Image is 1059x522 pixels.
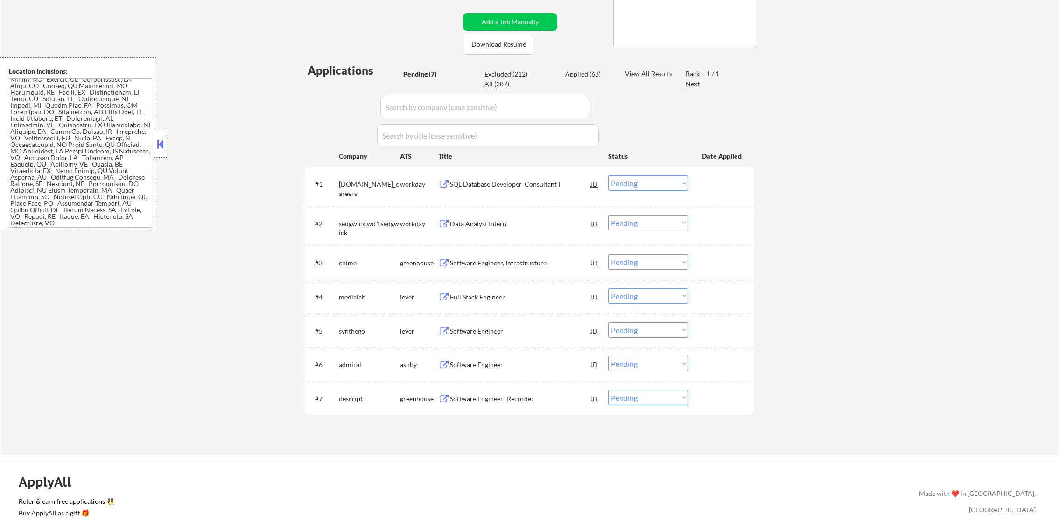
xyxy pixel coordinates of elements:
div: chime [339,258,400,268]
div: View All Results [625,69,675,78]
div: [DOMAIN_NAME]_careers [339,180,400,198]
div: descript [339,394,400,404]
div: ATS [400,152,438,161]
div: Software Engineer, Infrastructure [450,258,591,268]
div: greenhouse [400,258,438,268]
input: Search by company (case sensitive) [380,96,590,118]
div: lever [400,327,438,336]
div: #1 [315,180,331,189]
div: #4 [315,292,331,302]
div: JD [590,175,599,192]
div: Status [608,147,688,164]
div: #7 [315,394,331,404]
div: Full Stack Engineer [450,292,591,302]
div: Software Engineer [450,327,591,336]
div: Date Applied [702,152,743,161]
div: admiral [339,360,400,369]
div: SQL Database Developer Consultant I [450,180,591,189]
div: lever [400,292,438,302]
div: synthego [339,327,400,336]
div: greenhouse [400,394,438,404]
div: Applications [308,65,400,76]
div: Data Analyst Intern [450,219,591,229]
div: Excluded (212) [484,70,531,79]
a: Refer & earn free applications 👯‍♀️ [19,498,724,508]
div: Title [438,152,599,161]
div: JD [590,215,599,232]
div: Made with ❤️ in [GEOGRAPHIC_DATA], [GEOGRAPHIC_DATA] [915,485,1036,518]
div: #2 [315,219,331,229]
div: Back [686,69,701,78]
div: JD [590,288,599,305]
a: Buy ApplyAll as a gift 🎁 [19,508,112,520]
div: JD [590,322,599,339]
div: Pending (7) [403,70,450,79]
div: JD [590,356,599,373]
div: Applied (68) [565,70,612,79]
div: #5 [315,327,331,336]
input: Search by title (case sensitive) [377,124,599,146]
div: 1 / 1 [707,69,728,78]
div: sedgwick.wd1.sedgwick [339,219,400,237]
div: Company [339,152,400,161]
div: JD [590,254,599,271]
div: Software Engineer- Recorder [450,394,591,404]
div: ashby [400,360,438,369]
div: workday [400,180,438,189]
button: Add a Job Manually [463,13,557,31]
div: ApplyAll [19,474,82,490]
div: Next [686,79,701,89]
button: Download Resume [464,34,533,55]
div: medialab [339,292,400,302]
div: #3 [315,258,331,268]
div: Location Inclusions: [9,67,153,76]
div: workday [400,219,438,229]
div: JD [590,390,599,407]
div: All (287) [484,79,531,89]
div: #6 [315,360,331,369]
div: Software Engineer [450,360,591,369]
div: Buy ApplyAll as a gift 🎁 [19,510,112,516]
